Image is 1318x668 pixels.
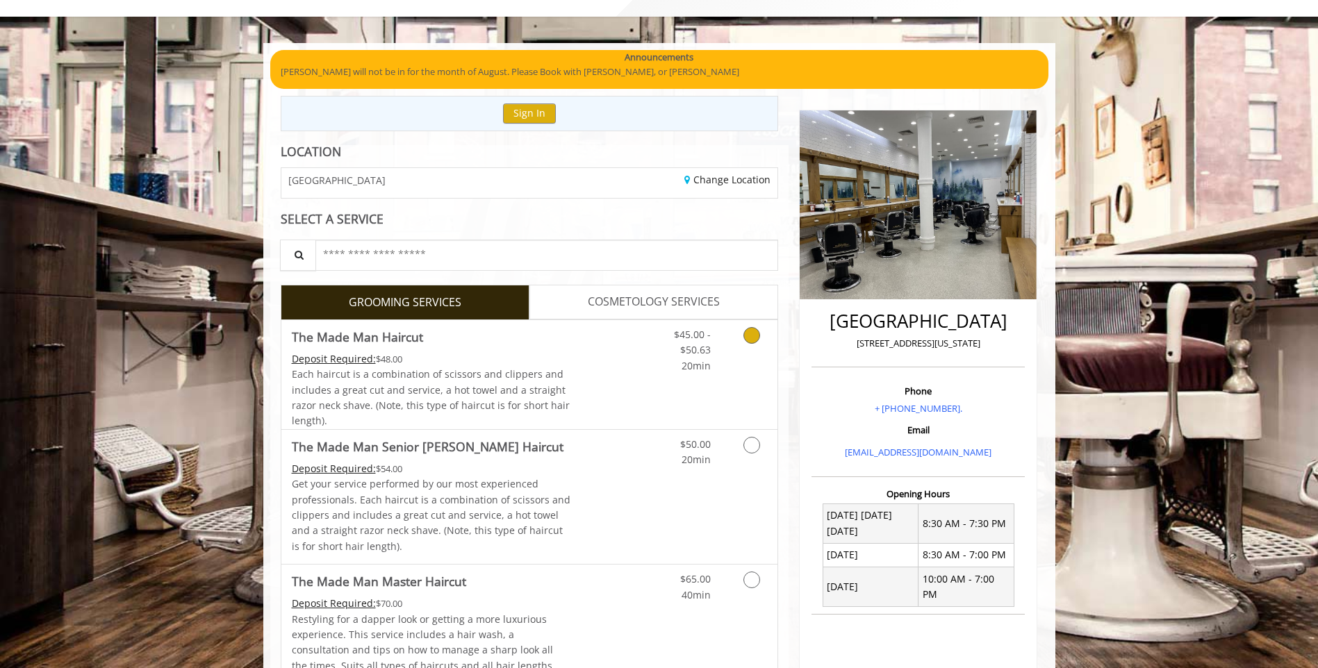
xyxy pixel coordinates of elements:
[919,567,1014,607] td: 10:00 AM - 7:00 PM
[674,328,711,356] span: $45.00 - $50.63
[280,240,316,271] button: Service Search
[292,596,571,611] div: $70.00
[292,367,570,427] span: Each haircut is a combination of scissors and clippers and includes a great cut and service, a ho...
[292,596,376,610] span: This service needs some Advance to be paid before we block your appointment
[684,173,771,186] a: Change Location
[919,543,1014,567] td: 8:30 AM - 7:00 PM
[281,65,1038,79] p: [PERSON_NAME] will not be in for the month of August. Please Book with [PERSON_NAME], or [PERSON_...
[349,294,461,312] span: GROOMING SERVICES
[815,386,1021,396] h3: Phone
[288,175,386,185] span: [GEOGRAPHIC_DATA]
[682,588,711,601] span: 40min
[292,571,466,591] b: The Made Man Master Haircut
[823,567,919,607] td: [DATE]
[292,327,423,346] b: The Made Man Haircut
[292,437,563,456] b: The Made Man Senior [PERSON_NAME] Haircut
[292,352,376,365] span: This service needs some Advance to be paid before we block your appointment
[815,336,1021,351] p: [STREET_ADDRESS][US_STATE]
[680,437,711,451] span: $50.00
[503,103,556,124] button: Sign In
[292,462,376,475] span: This service needs some Advance to be paid before we block your appointment
[292,351,571,367] div: $48.00
[875,402,962,415] a: + [PHONE_NUMBER].
[845,446,991,458] a: [EMAIL_ADDRESS][DOMAIN_NAME]
[812,489,1025,499] h3: Opening Hours
[682,453,711,466] span: 20min
[919,503,1014,543] td: 8:30 AM - 7:30 PM
[815,425,1021,435] h3: Email
[292,461,571,476] div: $54.00
[281,212,779,226] div: SELECT A SERVICE
[588,293,720,311] span: COSMETOLOGY SERVICES
[292,476,571,554] p: Get your service performed by our most experienced professionals. Each haircut is a combination o...
[682,359,711,372] span: 20min
[680,572,711,585] span: $65.00
[815,311,1021,331] h2: [GEOGRAPHIC_DATA]
[625,50,693,65] b: Announcements
[281,143,341,160] b: LOCATION
[823,543,919,567] td: [DATE]
[823,503,919,543] td: [DATE] [DATE] [DATE]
